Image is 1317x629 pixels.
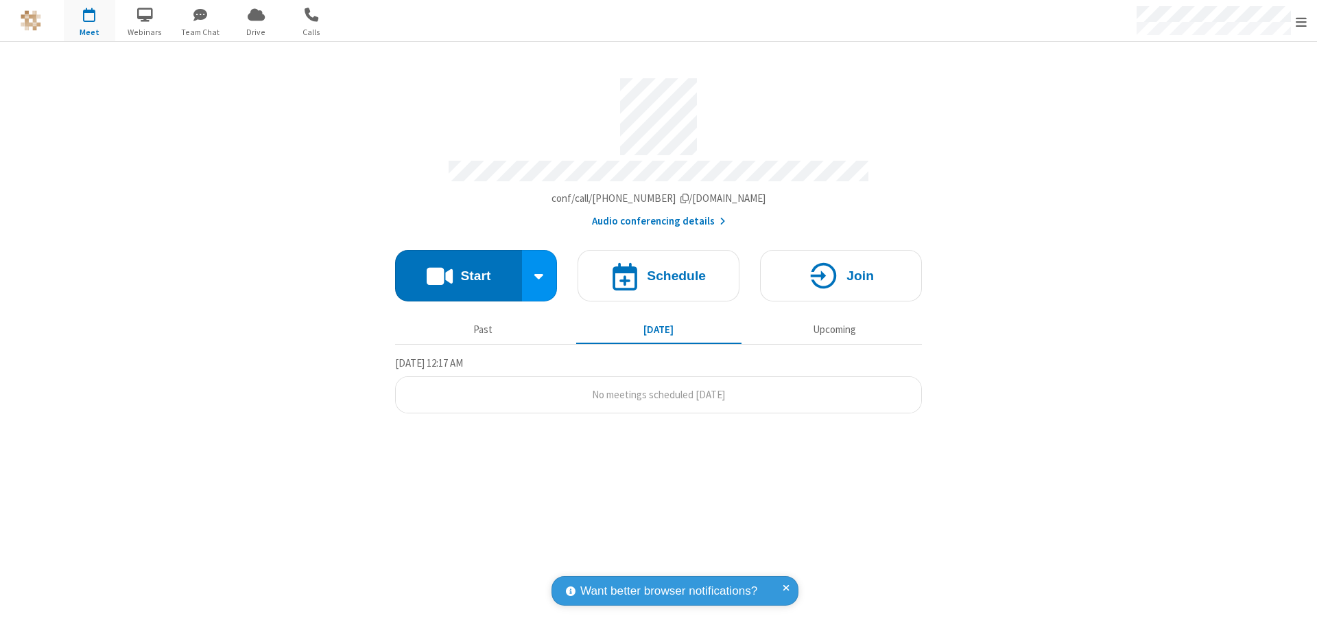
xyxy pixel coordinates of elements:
[551,192,766,205] span: Copy my meeting room link
[846,269,874,282] h4: Join
[576,317,741,343] button: [DATE]
[522,250,558,301] div: Start conference options
[551,191,766,207] button: Copy my meeting room linkCopy my meeting room link
[395,356,463,369] span: [DATE] 12:17 AM
[64,26,115,38] span: Meet
[592,388,725,401] span: No meetings scheduled [DATE]
[175,26,226,38] span: Team Chat
[460,269,490,282] h4: Start
[752,317,917,343] button: Upcoming
[286,26,337,38] span: Calls
[401,317,566,343] button: Past
[230,26,282,38] span: Drive
[580,582,757,600] span: Want better browser notifications?
[760,250,922,301] button: Join
[578,250,739,301] button: Schedule
[21,10,41,31] img: QA Selenium DO NOT DELETE OR CHANGE
[592,214,726,229] button: Audio conferencing details
[647,269,706,282] h4: Schedule
[119,26,171,38] span: Webinars
[395,355,922,414] section: Today's Meetings
[395,250,522,301] button: Start
[395,68,922,229] section: Account details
